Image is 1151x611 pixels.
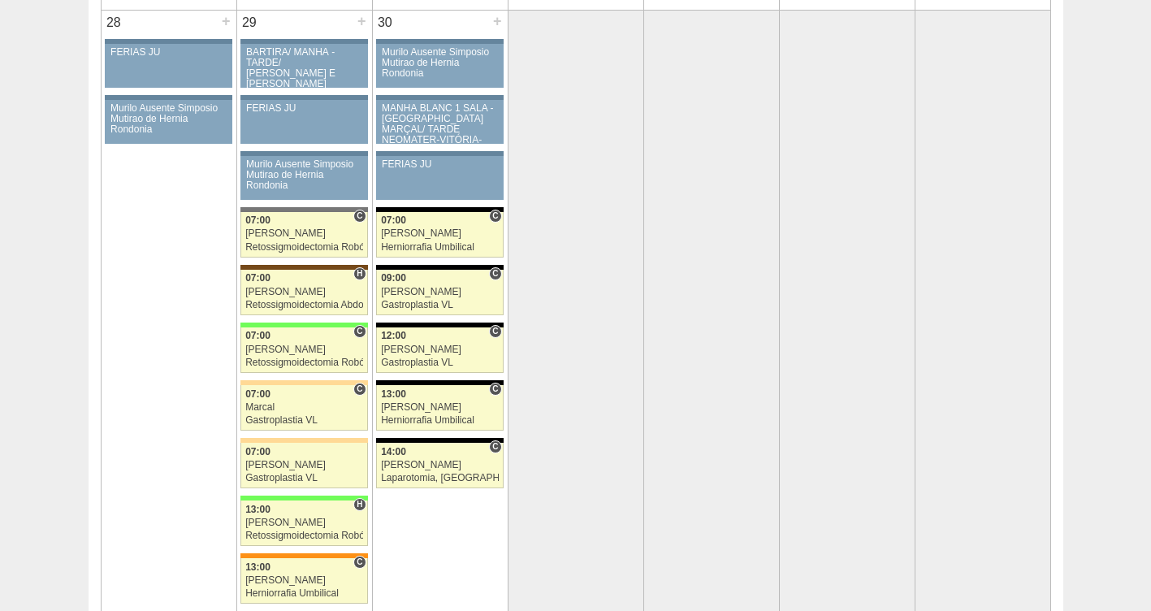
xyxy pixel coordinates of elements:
[219,11,233,32] div: +
[246,47,362,90] div: BARTIRA/ MANHÃ - TARDE/ [PERSON_NAME] E [PERSON_NAME]
[381,473,499,483] div: Laparotomia, [GEOGRAPHIC_DATA], Drenagem, Bridas VL
[240,270,367,315] a: H 07:00 [PERSON_NAME] Retossigmoidectomia Abdominal VL
[381,242,499,253] div: Herniorrafia Umbilical
[110,47,227,58] div: FERIAS JU
[240,327,367,373] a: C 07:00 [PERSON_NAME] Retossigmoidectomia Robótica
[376,270,503,315] a: C 09:00 [PERSON_NAME] Gastroplastia VL
[245,561,270,573] span: 13:00
[240,151,367,156] div: Key: Aviso
[382,103,498,157] div: MANHÃ BLANC 1 SALA -[GEOGRAPHIC_DATA] MARÇAL/ TARDE NEOMATER-VITÓRIA-BARTIRA
[381,344,499,355] div: [PERSON_NAME]
[240,156,367,200] a: Murilo Ausente Simposio Mutirao de Hernia Rondonia
[376,327,503,373] a: C 12:00 [PERSON_NAME] Gastroplastia VL
[240,496,367,500] div: Key: Brasil
[240,100,367,144] a: FERIAS JU
[373,11,398,35] div: 30
[245,357,363,368] div: Retossigmoidectomia Robótica
[489,210,501,223] span: Consultório
[246,103,362,114] div: FERIAS JU
[376,95,503,100] div: Key: Aviso
[240,438,367,443] div: Key: Bartira
[382,159,498,170] div: FERIAS JU
[489,440,501,453] span: Consultório
[245,588,363,599] div: Herniorrafia Umbilical
[489,325,501,338] span: Consultório
[237,11,262,35] div: 29
[245,300,363,310] div: Retossigmoidectomia Abdominal VL
[240,95,367,100] div: Key: Aviso
[105,39,231,44] div: Key: Aviso
[246,159,362,192] div: Murilo Ausente Simposio Mutirao de Hernia Rondonia
[376,156,503,200] a: FERIAS JU
[245,330,270,341] span: 07:00
[240,39,367,44] div: Key: Aviso
[245,272,270,284] span: 07:00
[381,330,406,341] span: 12:00
[353,556,366,569] span: Consultório
[376,380,503,385] div: Key: Blanc
[240,558,367,604] a: C 13:00 [PERSON_NAME] Herniorrafia Umbilical
[376,151,503,156] div: Key: Aviso
[240,500,367,546] a: H 13:00 [PERSON_NAME] Retossigmoidectomia Robótica
[355,11,369,32] div: +
[353,267,366,280] span: Hospital
[245,344,363,355] div: [PERSON_NAME]
[376,39,503,44] div: Key: Aviso
[105,44,231,88] a: FERIAS JU
[245,460,363,470] div: [PERSON_NAME]
[240,553,367,558] div: Key: São Luiz - SCS
[245,531,363,541] div: Retossigmoidectomia Robótica
[376,438,503,443] div: Key: Blanc
[381,402,499,413] div: [PERSON_NAME]
[376,385,503,431] a: C 13:00 [PERSON_NAME] Herniorrafia Umbilical
[376,207,503,212] div: Key: Blanc
[240,443,367,488] a: 07:00 [PERSON_NAME] Gastroplastia VL
[376,44,503,88] a: Murilo Ausente Simposio Mutirao de Hernia Rondonia
[245,388,270,400] span: 07:00
[245,214,270,226] span: 07:00
[110,103,227,136] div: Murilo Ausente Simposio Mutirao de Hernia Rondonia
[381,460,499,470] div: [PERSON_NAME]
[245,287,363,297] div: [PERSON_NAME]
[353,210,366,223] span: Consultório
[245,473,363,483] div: Gastroplastia VL
[376,100,503,144] a: MANHÃ BLANC 1 SALA -[GEOGRAPHIC_DATA] MARÇAL/ TARDE NEOMATER-VITÓRIA-BARTIRA
[381,228,499,239] div: [PERSON_NAME]
[381,388,406,400] span: 13:00
[240,380,367,385] div: Key: Bartira
[240,265,367,270] div: Key: Santa Joana
[491,11,504,32] div: +
[376,323,503,327] div: Key: Blanc
[376,265,503,270] div: Key: Blanc
[105,95,231,100] div: Key: Aviso
[102,11,127,35] div: 28
[245,415,363,426] div: Gastroplastia VL
[245,504,270,515] span: 13:00
[376,212,503,258] a: C 07:00 [PERSON_NAME] Herniorrafia Umbilical
[381,357,499,368] div: Gastroplastia VL
[245,575,363,586] div: [PERSON_NAME]
[353,498,366,511] span: Hospital
[240,44,367,88] a: BARTIRA/ MANHÃ - TARDE/ [PERSON_NAME] E [PERSON_NAME]
[245,242,363,253] div: Retossigmoidectomia Robótica
[381,214,406,226] span: 07:00
[381,446,406,457] span: 14:00
[381,272,406,284] span: 09:00
[245,228,363,239] div: [PERSON_NAME]
[353,325,366,338] span: Consultório
[240,385,367,431] a: C 07:00 Marcal Gastroplastia VL
[240,323,367,327] div: Key: Brasil
[240,207,367,212] div: Key: Santa Catarina
[381,300,499,310] div: Gastroplastia VL
[382,47,498,80] div: Murilo Ausente Simposio Mutirao de Hernia Rondonia
[381,287,499,297] div: [PERSON_NAME]
[353,383,366,396] span: Consultório
[105,100,231,144] a: Murilo Ausente Simposio Mutirao de Hernia Rondonia
[245,402,363,413] div: Marcal
[240,212,367,258] a: C 07:00 [PERSON_NAME] Retossigmoidectomia Robótica
[376,443,503,488] a: C 14:00 [PERSON_NAME] Laparotomia, [GEOGRAPHIC_DATA], Drenagem, Bridas VL
[245,446,270,457] span: 07:00
[489,383,501,396] span: Consultório
[381,415,499,426] div: Herniorrafia Umbilical
[245,518,363,528] div: [PERSON_NAME]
